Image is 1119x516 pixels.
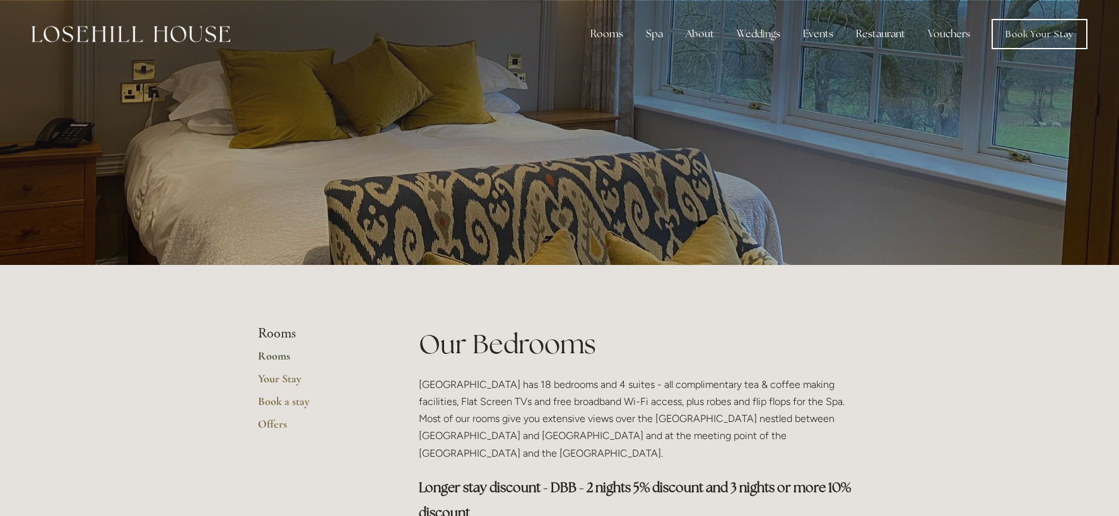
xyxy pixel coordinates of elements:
[992,19,1087,49] a: Book Your Stay
[580,21,633,47] div: Rooms
[419,376,861,462] p: [GEOGRAPHIC_DATA] has 18 bedrooms and 4 suites - all complimentary tea & coffee making facilities...
[258,394,378,417] a: Book a stay
[793,21,843,47] div: Events
[636,21,673,47] div: Spa
[258,372,378,394] a: Your Stay
[258,349,378,372] a: Rooms
[727,21,790,47] div: Weddings
[846,21,915,47] div: Restaurant
[918,21,980,47] a: Vouchers
[258,325,378,342] li: Rooms
[676,21,724,47] div: About
[419,325,861,363] h1: Our Bedrooms
[32,26,230,42] img: Losehill House
[258,417,378,440] a: Offers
